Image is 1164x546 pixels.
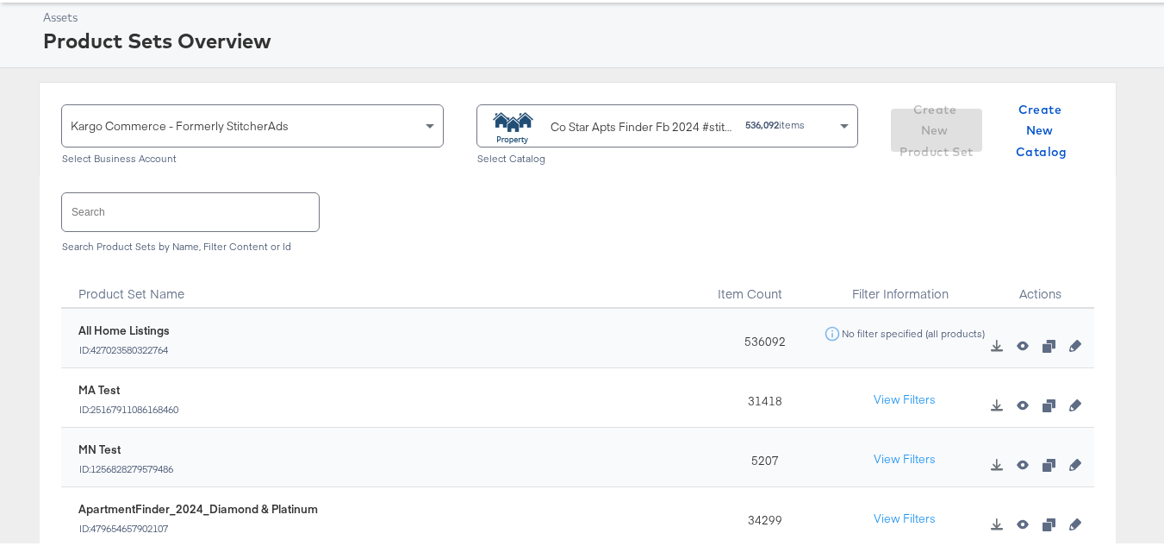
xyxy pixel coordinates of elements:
div: 536092 [706,306,814,366]
div: All Home Listings [78,320,170,336]
strong: 536,092 [745,116,779,129]
div: Select Catalog [476,150,859,162]
button: View Filters [862,382,948,413]
div: ID: 1256828279579486 [78,460,174,472]
div: Co Star Apts Finder Fb 2024 #stitcherads #product-catalog #keep [551,116,732,134]
div: Toggle SortBy [61,263,706,306]
div: Select Business Account [61,150,444,162]
div: Product Set Name [61,263,706,306]
div: Actions [987,263,1094,306]
div: Item Count [706,263,814,306]
div: Assets [43,7,1155,23]
div: ApartmentFinder_2024_Diamond & Platinum [78,499,318,515]
div: No filter specified (all products) [841,325,986,337]
div: 5207 [706,425,814,485]
div: Search Product Sets by Name, Filter Content or Id [61,238,1094,250]
span: Kargo Commerce - Formerly StitcherAds [71,116,289,131]
div: items [744,116,806,129]
div: 31418 [706,366,814,425]
button: View Filters [862,442,948,473]
div: Toggle SortBy [706,263,814,306]
button: Create New Catalog [996,106,1087,149]
div: MA Test [78,380,179,396]
span: Create New Catalog [1003,97,1080,160]
div: Product Sets Overview [43,23,1155,53]
input: Search product sets [62,191,319,228]
div: ID: 479654657902107 [78,519,318,531]
div: Filter Information [814,263,987,306]
div: 34299 [706,485,814,544]
div: ID: 25167911086168460 [78,400,179,412]
div: MN Test [78,439,174,455]
div: ID: 427023580322764 [78,341,170,353]
button: View Filters [862,501,948,532]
